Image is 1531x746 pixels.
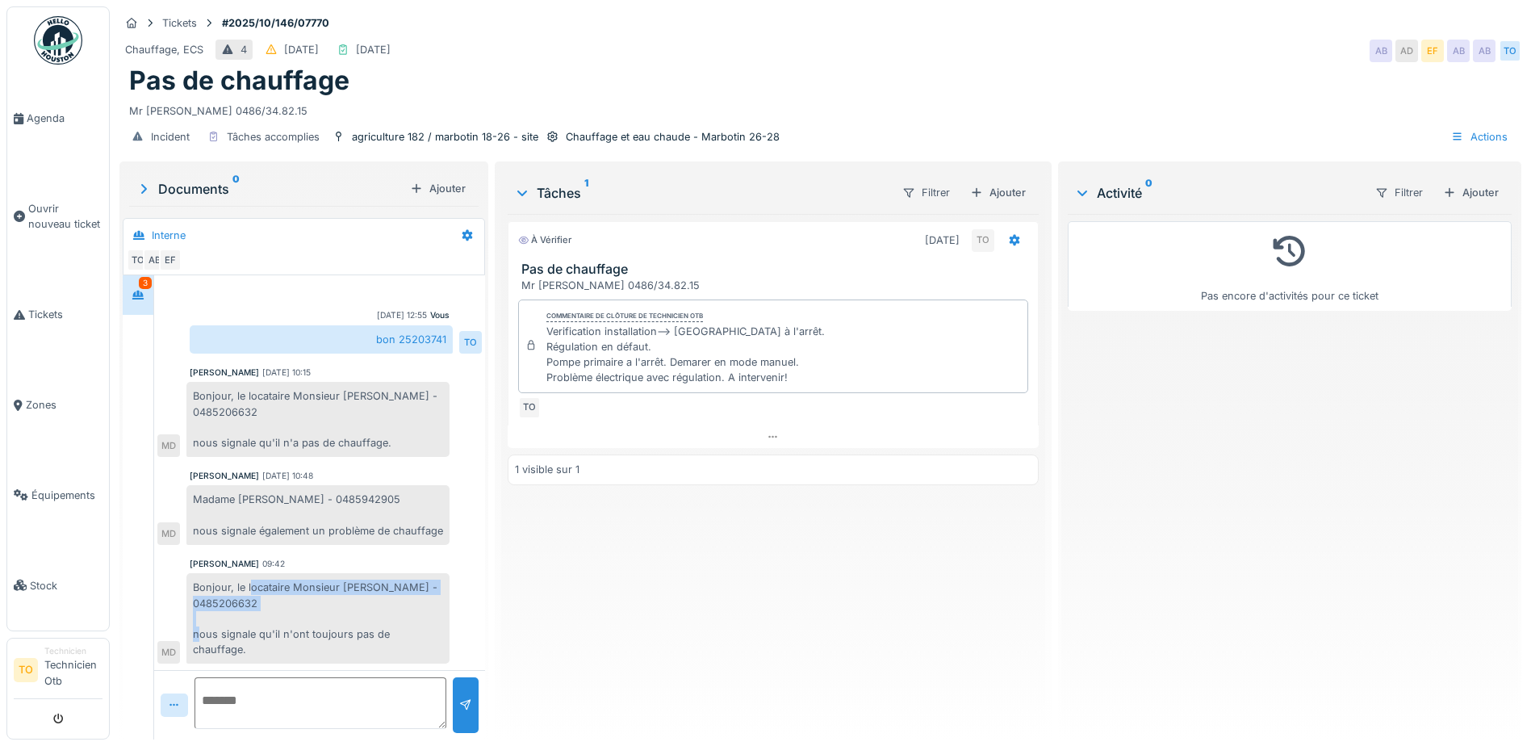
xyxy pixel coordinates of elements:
[215,15,336,31] strong: #2025/10/146/07770
[546,324,825,386] div: Verification installation--> [GEOGRAPHIC_DATA] à l'arrêt. Régulation en défaut. Pompe primaire a ...
[7,73,109,164] a: Agenda
[186,485,450,545] div: Madame [PERSON_NAME] - 0485942905 nous signale également un problème de chauffage
[7,270,109,360] a: Tickets
[28,201,102,232] span: Ouvrir nouveau ticket
[1473,40,1495,62] div: AB
[459,331,482,354] div: TO
[186,382,450,457] div: Bonjour, le locataire Monsieur [PERSON_NAME] - 0485206632 nous signale qu'il n'a pas de chauffage.
[515,462,579,477] div: 1 visible sur 1
[584,183,588,203] sup: 1
[1368,181,1430,204] div: Filtrer
[7,360,109,451] a: Zones
[262,367,311,379] div: [DATE] 10:15
[1370,40,1392,62] div: AB
[7,164,109,270] a: Ouvrir nouveau ticket
[352,129,538,145] div: agriculture 182 / marbotin 18-26 - site
[127,249,149,271] div: TO
[404,178,472,199] div: Ajouter
[125,42,203,57] div: Chauffage, ECS
[152,228,186,243] div: Interne
[129,97,1512,119] div: Mr [PERSON_NAME] 0486/34.82.15
[1421,40,1444,62] div: EF
[30,578,102,593] span: Stock
[1395,40,1418,62] div: AD
[1074,183,1362,203] div: Activité
[518,396,541,419] div: TO
[26,397,102,413] span: Zones
[1444,125,1515,149] div: Actions
[356,42,391,57] div: [DATE]
[162,15,197,31] div: Tickets
[44,645,102,695] li: Technicien Otb
[27,111,102,126] span: Agenda
[7,450,109,540] a: Équipements
[136,179,404,199] div: Documents
[262,558,285,570] div: 09:42
[157,641,180,664] div: MD
[151,129,190,145] div: Incident
[1499,40,1521,62] div: TO
[190,325,453,354] div: bon 25203741
[514,183,889,203] div: Tâches
[14,658,38,682] li: TO
[925,233,960,248] div: [DATE]
[972,229,994,252] div: TO
[157,522,180,545] div: MD
[518,233,571,247] div: À vérifier
[31,488,102,503] span: Équipements
[227,129,320,145] div: Tâches accomplies
[1447,40,1470,62] div: AB
[284,42,319,57] div: [DATE]
[1145,183,1152,203] sup: 0
[190,558,259,570] div: [PERSON_NAME]
[7,540,109,631] a: Stock
[190,470,259,482] div: [PERSON_NAME]
[44,645,102,657] div: Technicien
[262,470,313,482] div: [DATE] 10:48
[28,307,102,322] span: Tickets
[157,434,180,457] div: MD
[895,181,957,204] div: Filtrer
[546,311,703,322] div: Commentaire de clôture de Technicien Otb
[159,249,182,271] div: EF
[430,309,450,321] div: Vous
[1437,182,1505,203] div: Ajouter
[566,129,780,145] div: Chauffage et eau chaude - Marbotin 26-28
[964,182,1032,203] div: Ajouter
[190,367,259,379] div: [PERSON_NAME]
[34,16,82,65] img: Badge_color-CXgf-gQk.svg
[186,573,450,664] div: Bonjour, le locataire Monsieur [PERSON_NAME] - 0485206632 nous signale qu'il n'ont toujours pas d...
[139,277,152,289] div: 3
[143,249,165,271] div: AB
[521,278,1031,293] div: Mr [PERSON_NAME] 0486/34.82.15
[129,65,349,96] h1: Pas de chauffage
[232,179,240,199] sup: 0
[14,645,102,699] a: TO TechnicienTechnicien Otb
[521,262,1031,277] h3: Pas de chauffage
[241,42,247,57] div: 4
[377,309,427,321] div: [DATE] 12:55
[1078,228,1501,304] div: Pas encore d'activités pour ce ticket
